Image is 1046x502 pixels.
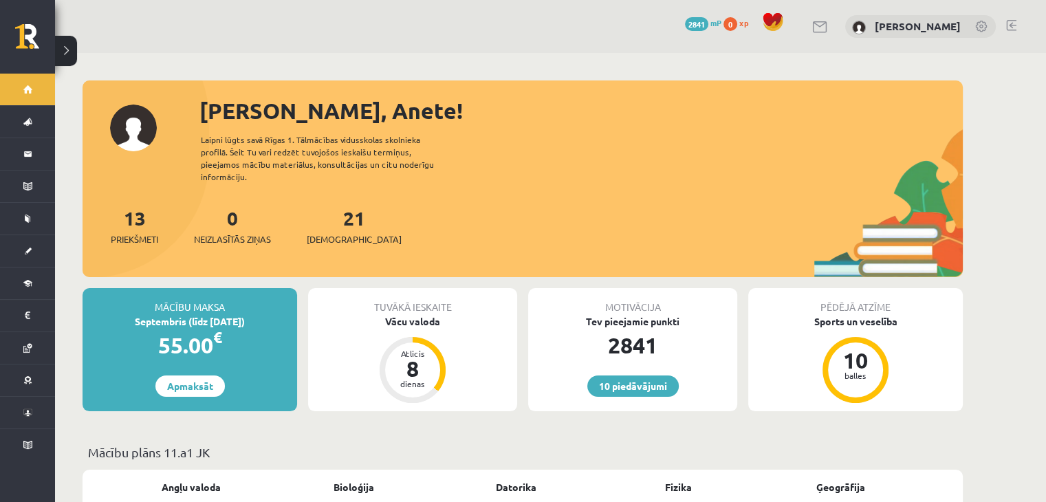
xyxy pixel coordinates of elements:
a: 21[DEMOGRAPHIC_DATA] [307,206,402,246]
a: Bioloģija [334,480,374,494]
a: 0Neizlasītās ziņas [194,206,271,246]
a: [PERSON_NAME] [875,19,961,33]
a: Ģeogrāfija [816,480,865,494]
a: Datorika [496,480,536,494]
span: [DEMOGRAPHIC_DATA] [307,232,402,246]
span: 0 [723,17,737,31]
div: 8 [392,358,433,380]
a: Fizika [665,480,692,494]
a: Rīgas 1. Tālmācības vidusskola [15,24,55,58]
div: 10 [835,349,876,371]
p: Mācību plāns 11.a1 JK [88,443,957,461]
a: Apmaksāt [155,375,225,397]
div: Sports un veselība [748,314,963,329]
div: Tev pieejamie punkti [528,314,737,329]
div: dienas [392,380,433,388]
div: Laipni lūgts savā Rīgas 1. Tālmācības vidusskolas skolnieka profilā. Šeit Tu vari redzēt tuvojošo... [201,133,458,183]
a: 13Priekšmeti [111,206,158,246]
a: Vācu valoda Atlicis 8 dienas [308,314,517,405]
span: 2841 [685,17,708,31]
a: Sports un veselība 10 balles [748,314,963,405]
div: balles [835,371,876,380]
span: € [213,327,222,347]
div: Mācību maksa [83,288,297,314]
a: 10 piedāvājumi [587,375,679,397]
a: 2841 mP [685,17,721,28]
span: Priekšmeti [111,232,158,246]
span: Neizlasītās ziņas [194,232,271,246]
img: Anete Krastiņa [852,21,866,34]
div: 55.00 [83,329,297,362]
a: 0 xp [723,17,755,28]
span: xp [739,17,748,28]
div: Motivācija [528,288,737,314]
div: 2841 [528,329,737,362]
div: Atlicis [392,349,433,358]
div: Vācu valoda [308,314,517,329]
span: mP [710,17,721,28]
div: Tuvākā ieskaite [308,288,517,314]
a: Angļu valoda [162,480,221,494]
div: Septembris (līdz [DATE]) [83,314,297,329]
div: [PERSON_NAME], Anete! [199,94,963,127]
div: Pēdējā atzīme [748,288,963,314]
